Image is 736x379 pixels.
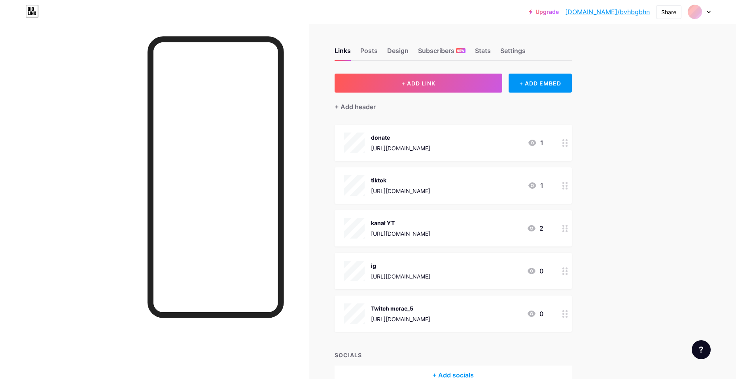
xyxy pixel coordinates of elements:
button: + ADD LINK [335,74,503,93]
div: [URL][DOMAIN_NAME] [371,144,430,152]
a: Upgrade [529,9,559,15]
div: ig [371,262,430,270]
span: NEW [457,48,464,53]
div: Posts [360,46,378,60]
div: Links [335,46,351,60]
div: 1 [528,181,543,190]
div: 0 [527,309,543,318]
div: Design [387,46,409,60]
div: [URL][DOMAIN_NAME] [371,187,430,195]
div: tiktok [371,176,430,184]
div: Subscribers [418,46,465,60]
div: Twitch mcrae_5 [371,304,430,313]
div: 0 [527,266,543,276]
div: donate [371,133,430,142]
div: + Add header [335,102,376,112]
div: Stats [475,46,491,60]
div: [URL][DOMAIN_NAME] [371,272,430,280]
div: 2 [527,224,543,233]
div: Share [661,8,676,16]
div: [URL][DOMAIN_NAME] [371,229,430,238]
div: SOCIALS [335,351,572,359]
div: kanał YT [371,219,430,227]
div: [URL][DOMAIN_NAME] [371,315,430,323]
span: + ADD LINK [401,80,435,87]
div: Settings [500,46,526,60]
a: [DOMAIN_NAME]/bvhbgbhn [565,7,650,17]
div: + ADD EMBED [509,74,571,93]
div: 1 [528,138,543,148]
